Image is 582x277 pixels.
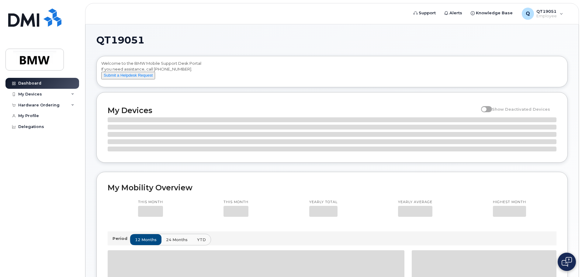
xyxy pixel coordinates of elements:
div: Welcome to the BMW Mobile Support Desk Portal If you need assistance, call [PHONE_NUMBER]. [101,61,563,85]
span: YTD [197,237,206,243]
span: QT19051 [96,36,144,45]
p: Highest month [493,200,526,205]
a: Submit a Helpdesk Request [101,73,155,78]
p: This month [138,200,163,205]
h2: My Devices [108,106,478,115]
input: Show Deactivated Devices [481,103,486,108]
p: This month [223,200,248,205]
span: 24 months [166,237,188,243]
p: Yearly average [398,200,432,205]
button: Submit a Helpdesk Request [101,72,155,79]
h2: My Mobility Overview [108,183,556,192]
img: Open chat [562,257,572,267]
p: Period [113,236,130,241]
p: Yearly total [309,200,338,205]
span: Show Deactivated Devices [492,107,550,112]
